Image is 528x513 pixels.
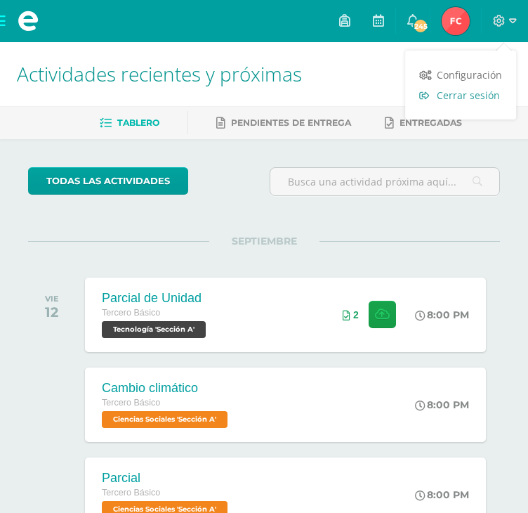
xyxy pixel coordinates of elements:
a: Pendientes de entrega [216,112,351,134]
a: Cerrar sesión [405,85,516,105]
span: SEPTIEMBRE [209,235,319,247]
span: Entregadas [400,117,462,128]
div: Archivos entregados [343,309,359,320]
a: Tablero [100,112,159,134]
div: Parcial de Unidad [102,291,209,306]
span: Tablero [117,117,159,128]
div: 8:00 PM [415,398,469,411]
span: Ciencias Sociales 'Sección A' [102,411,227,428]
div: 8:00 PM [415,488,469,501]
span: Tercero Básico [102,398,160,408]
span: Configuración [437,68,502,82]
div: Cambio climático [102,381,231,396]
div: VIE [45,294,59,304]
span: 2 [353,309,359,320]
img: c91fa313d1a31cc805a1b7f88f4f3425.png [442,7,470,35]
span: Cerrar sesión [437,89,500,102]
span: 245 [413,18,428,34]
div: Parcial [102,471,231,486]
span: Tercero Básico [102,308,160,318]
span: Tecnología 'Sección A' [102,321,206,338]
span: Actividades recientes y próximas [17,60,302,87]
span: Pendientes de entrega [231,117,351,128]
a: Configuración [405,65,516,85]
a: todas las Actividades [28,167,188,195]
a: Entregadas [385,112,462,134]
div: 12 [45,304,59,320]
input: Busca una actividad próxima aquí... [270,168,499,195]
div: 8:00 PM [415,309,469,321]
span: Tercero Básico [102,488,160,498]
